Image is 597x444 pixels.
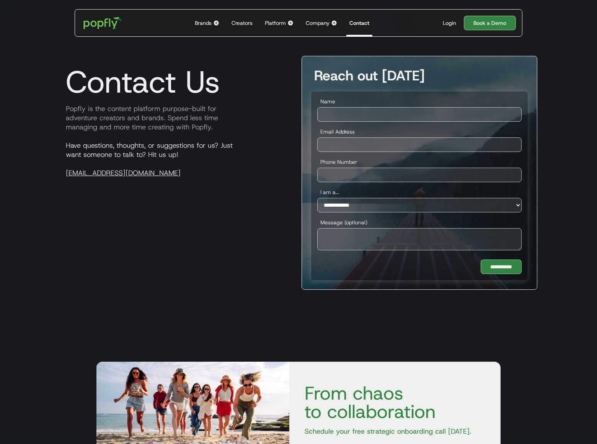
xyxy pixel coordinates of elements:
div: Login [443,19,456,27]
a: Contact [346,10,372,36]
div: Creators [232,19,253,27]
div: Brands [195,19,212,27]
label: Name [317,98,522,105]
a: Creators [228,10,256,36]
p: Have questions, thoughts, or suggestions for us? Just want someone to talk to? Hit us up! [60,141,295,178]
h1: Contact Us [60,64,220,100]
p: Schedule your free strategic onboarding call [DATE]. [298,427,491,436]
a: home [78,11,127,34]
label: I am a... [317,188,522,196]
strong: Reach out [DATE] [314,66,425,85]
div: Platform [265,19,286,27]
h4: From chaos to collaboration [298,384,491,421]
p: Popfly is the content platform purpose-built for adventure creators and brands. Spend less time m... [60,104,295,132]
form: Demo Conversion Touchpoint [311,91,528,280]
a: Book a Demo [464,16,516,30]
label: Phone Number [317,158,522,166]
a: [EMAIL_ADDRESS][DOMAIN_NAME] [66,168,181,178]
label: Message (optional) [317,219,522,226]
div: Company [306,19,329,27]
a: Login [440,19,459,27]
label: Email Address [317,128,522,135]
div: Contact [349,19,369,27]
